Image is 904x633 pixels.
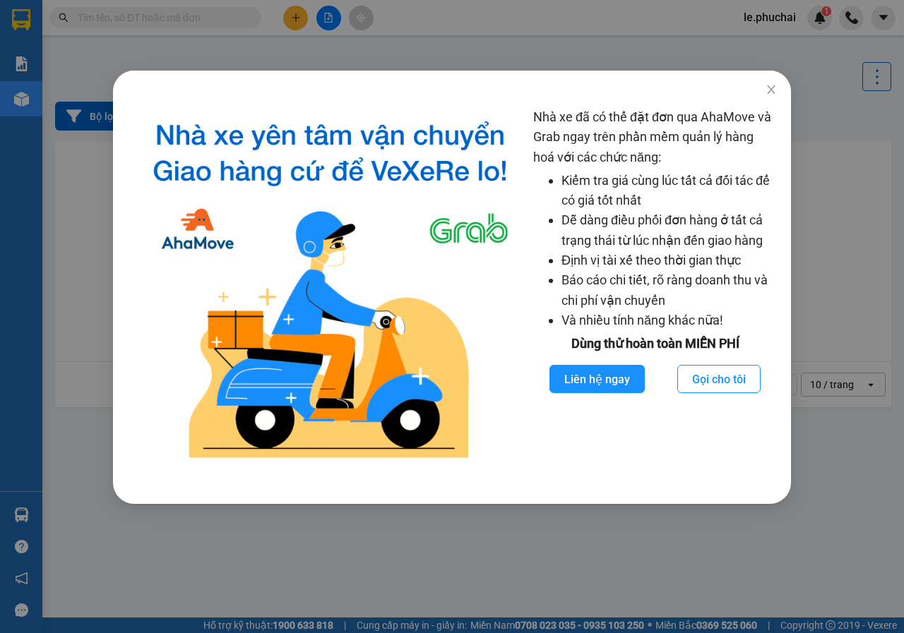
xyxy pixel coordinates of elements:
[564,370,630,388] span: Liên hệ ngay
[533,334,777,354] div: Dùng thử hoàn toàn MIỄN PHÍ
[692,370,746,388] span: Gọi cho tôi
[561,311,777,330] li: Và nhiều tính năng khác nữa!
[561,251,777,270] li: Định vị tài xế theo thời gian thực
[751,71,791,110] button: Close
[138,107,522,469] img: logo
[561,210,777,251] li: Dễ dàng điều phối đơn hàng ở tất cả trạng thái từ lúc nhận đến giao hàng
[533,107,777,469] div: Nhà xe đã có thể đặt đơn qua AhaMove và Grab ngay trên phần mềm quản lý hàng hoá với các chức năng:
[677,365,761,393] button: Gọi cho tôi
[561,171,777,211] li: Kiểm tra giá cùng lúc tất cả đối tác để có giá tốt nhất
[561,270,777,311] li: Báo cáo chi tiết, rõ ràng doanh thu và chi phí vận chuyển
[549,365,645,393] button: Liên hệ ngay
[766,84,777,95] span: close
